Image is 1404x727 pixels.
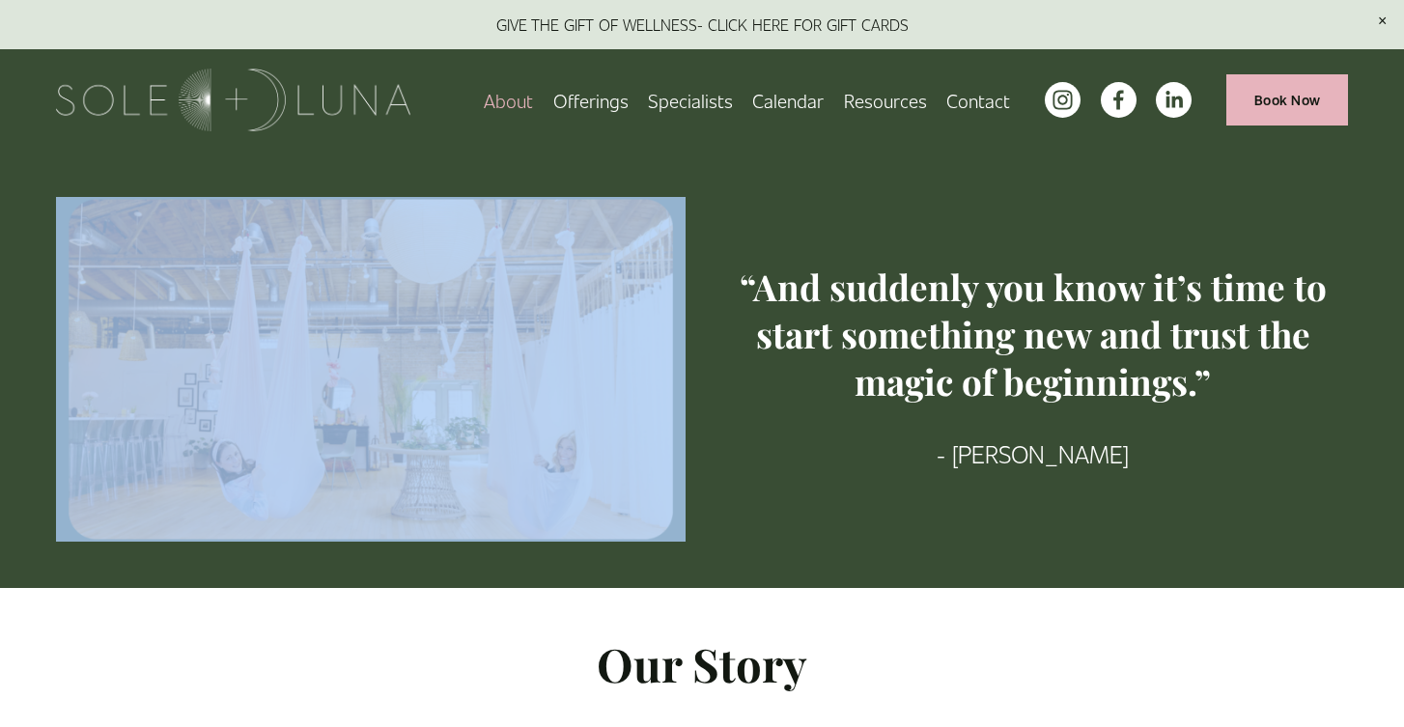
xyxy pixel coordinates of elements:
a: Contact [946,83,1010,117]
a: folder dropdown [844,83,927,117]
a: folder dropdown [553,83,629,117]
a: LinkedIn [1156,82,1192,118]
img: Sole + Luna [56,69,410,131]
a: facebook-unauth [1101,82,1137,118]
h3: “And suddenly you know it’s time to start something new and trust the magic of beginnings.” [718,263,1348,405]
span: Offerings [553,85,629,115]
a: About [484,83,533,117]
a: Book Now [1226,74,1347,126]
a: Calendar [752,83,824,117]
a: Specialists [648,83,733,117]
a: instagram-unauth [1045,82,1081,118]
p: - [PERSON_NAME] [718,435,1348,474]
h2: Our Story [379,634,1025,694]
span: Resources [844,85,927,115]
